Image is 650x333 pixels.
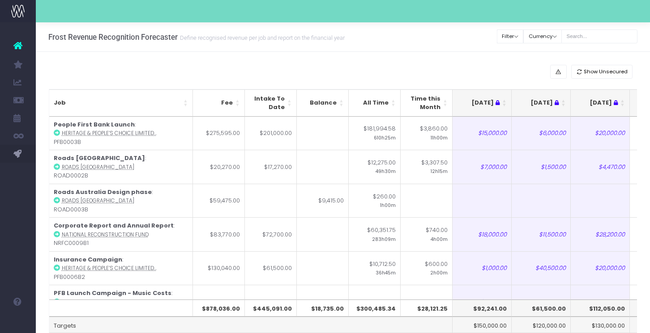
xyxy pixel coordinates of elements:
[584,68,628,76] span: Show Unsecured
[62,299,157,306] abbr: Heritage & People’s Choice Limited
[349,117,401,150] td: $181,994.58
[561,30,637,43] input: Search...
[193,184,245,218] td: $59,475.00
[49,150,193,184] td: : ROAD0002B
[372,235,396,243] small: 283h09m
[431,235,448,243] small: 4h00m
[571,150,630,184] td: $4,470.00
[49,217,193,251] td: : NRFC0009B1
[512,217,571,251] td: $11,500.00
[245,117,297,150] td: $201,000.00
[431,133,448,141] small: 11h00m
[62,130,157,137] abbr: Heritage & People’s Choice Limited
[62,197,134,204] abbr: Roads Australia
[54,289,171,297] strong: PFB Launch Campaign - Music Costs
[297,184,349,218] td: $9,415.00
[297,299,349,316] th: $18,735.00
[49,285,193,319] td: : PFB0007B
[349,299,401,316] th: $300,485.34
[401,117,453,150] td: $3,860.00
[453,117,512,150] td: $15,000.00
[54,120,135,129] strong: People First Bank Launch
[11,315,25,329] img: images/default_profile_image.png
[571,251,630,285] td: $20,000.00
[48,33,345,42] h3: Frost Revenue Recognition Forecaster
[380,201,396,209] small: 1h00m
[401,89,453,117] th: Time this Month: activate to sort column ascending
[349,89,401,117] th: All Time: activate to sort column ascending
[245,299,297,316] th: $445,091.00
[453,299,512,316] th: $92,241.00
[49,184,193,218] td: : ROAD0003B
[376,268,396,276] small: 36h45m
[512,150,571,184] td: $1,500.00
[453,89,512,117] th: Jun 25 : activate to sort column ascending
[401,217,453,251] td: $740.00
[431,167,448,175] small: 12h15m
[374,133,396,141] small: 610h25m
[245,150,297,184] td: $17,270.00
[571,299,630,316] th: $112,050.00
[453,150,512,184] td: $7,000.00
[54,221,174,230] strong: Corporate Report and Annual Report
[49,251,193,285] td: : PFB0006B2
[193,299,245,316] th: $878,036.00
[193,89,245,117] th: Fee: activate to sort column ascending
[453,251,512,285] td: $1,000.00
[245,285,297,319] td: $51,241.00
[453,285,512,319] td: $51,241.00
[193,150,245,184] td: $20,270.00
[178,33,345,42] small: Define recognised revenue per job and report on the financial year
[571,217,630,251] td: $28,200.00
[62,164,134,171] abbr: Roads Australia
[512,117,571,150] td: $6,000.00
[245,251,297,285] td: $61,500.00
[497,30,524,43] button: Filter
[512,299,571,316] th: $61,500.00
[401,251,453,285] td: $600.00
[523,30,562,43] button: Currency
[245,217,297,251] td: $72,700.00
[54,255,122,264] strong: Insurance Campaign
[54,154,145,162] strong: Roads [GEOGRAPHIC_DATA]
[193,117,245,150] td: $275,595.00
[62,265,157,272] abbr: Heritage & People’s Choice Limited
[62,231,149,238] abbr: National Reconstruction Fund
[297,89,349,117] th: Balance: activate to sort column ascending
[571,89,630,117] th: Aug 25 : activate to sort column ascending
[401,299,453,316] th: $28,121.25
[245,89,297,117] th: Intake To Date: activate to sort column ascending
[571,65,633,79] button: Show Unsecured
[453,217,512,251] td: $18,000.00
[49,117,193,150] td: : PFB0003B
[512,89,571,117] th: Jul 25 : activate to sort column ascending
[349,251,401,285] td: $10,712.50
[193,251,245,285] td: $130,040.00
[349,184,401,218] td: $260.00
[349,150,401,184] td: $12,275.00
[571,117,630,150] td: $20,000.00
[401,150,453,184] td: $3,307.50
[430,268,448,276] small: 2h00m
[193,217,245,251] td: $83,770.00
[54,188,152,196] strong: Roads Australia Design phase
[349,217,401,251] td: $60,351.75
[512,251,571,285] td: $40,500.00
[376,167,396,175] small: 49h30m
[193,285,245,319] td: $51,241.00
[49,89,193,117] th: Job: activate to sort column ascending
